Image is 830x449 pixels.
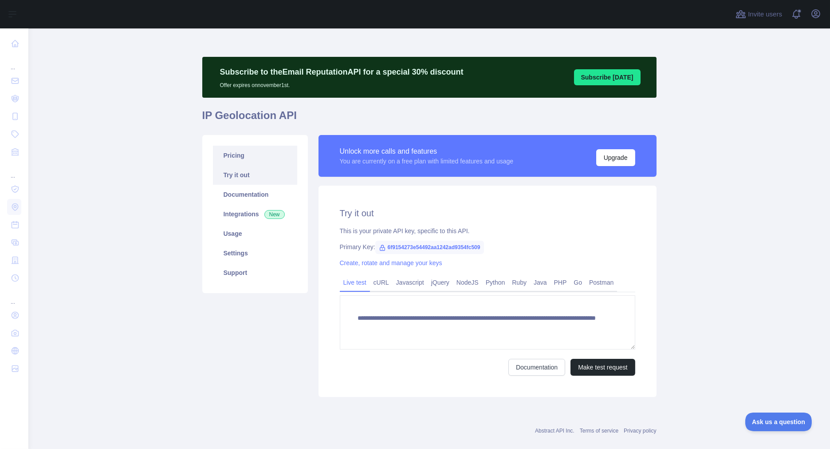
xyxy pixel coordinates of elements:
button: Invite users [734,7,784,21]
a: Javascript [393,275,428,290]
h2: Try it out [340,207,635,219]
div: Unlock more calls and features [340,146,514,157]
p: Subscribe to the Email Reputation API for a special 30 % discount [220,66,464,78]
a: Settings [213,243,297,263]
a: Privacy policy [624,428,656,434]
button: Subscribe [DATE] [574,69,641,85]
div: You are currently on a free plan with limited features and usage [340,157,514,166]
span: 6f9154273e54492aa1242ad9354fc509 [375,241,484,254]
a: Ruby [508,275,530,290]
a: NodeJS [453,275,482,290]
h1: IP Geolocation API [202,108,657,130]
button: Make test request [570,359,635,376]
a: Python [482,275,509,290]
a: Postman [586,275,617,290]
a: Live test [340,275,370,290]
a: cURL [370,275,393,290]
a: Integrations New [213,204,297,224]
div: ... [7,162,21,179]
a: Terms of service [580,428,618,434]
p: Offer expires on november 1st. [220,78,464,89]
span: New [264,210,285,219]
a: Try it out [213,165,297,185]
div: ... [7,288,21,306]
a: Usage [213,224,297,243]
div: Primary Key: [340,242,635,251]
a: Create, rotate and manage your keys [340,259,442,266]
div: ... [7,53,21,71]
a: Pricing [213,146,297,165]
a: Abstract API Inc. [535,428,574,434]
button: Upgrade [596,149,635,166]
iframe: Toggle Customer Support [745,413,812,431]
a: jQuery [428,275,453,290]
a: Support [213,263,297,282]
a: Java [530,275,551,290]
a: Documentation [508,359,565,376]
div: This is your private API key, specific to this API. [340,226,635,235]
a: Go [570,275,586,290]
a: Documentation [213,185,297,204]
a: PHP [551,275,570,290]
span: Invite users [748,9,782,20]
